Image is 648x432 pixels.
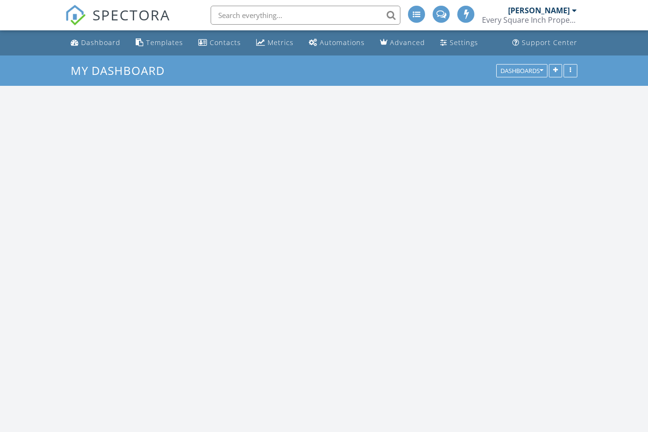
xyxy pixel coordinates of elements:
button: Dashboards [496,64,547,77]
a: Dashboard [67,34,124,52]
a: Automations (Advanced) [305,34,369,52]
a: Templates [132,34,187,52]
input: Search everything... [211,6,400,25]
div: Contacts [210,38,241,47]
a: Settings [436,34,482,52]
a: Metrics [252,34,297,52]
div: Dashboards [500,67,543,74]
div: Advanced [390,38,425,47]
a: My Dashboard [71,63,173,78]
div: Templates [146,38,183,47]
div: Every Square Inch Property Inspection [482,15,577,25]
div: Dashboard [81,38,120,47]
div: Automations [320,38,365,47]
a: SPECTORA [65,13,170,33]
div: Settings [450,38,478,47]
div: Support Center [522,38,577,47]
div: [PERSON_NAME] [508,6,570,15]
a: Contacts [194,34,245,52]
div: Metrics [268,38,294,47]
span: SPECTORA [93,5,170,25]
a: Support Center [509,34,581,52]
img: The Best Home Inspection Software - Spectora [65,5,86,26]
a: Advanced [376,34,429,52]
